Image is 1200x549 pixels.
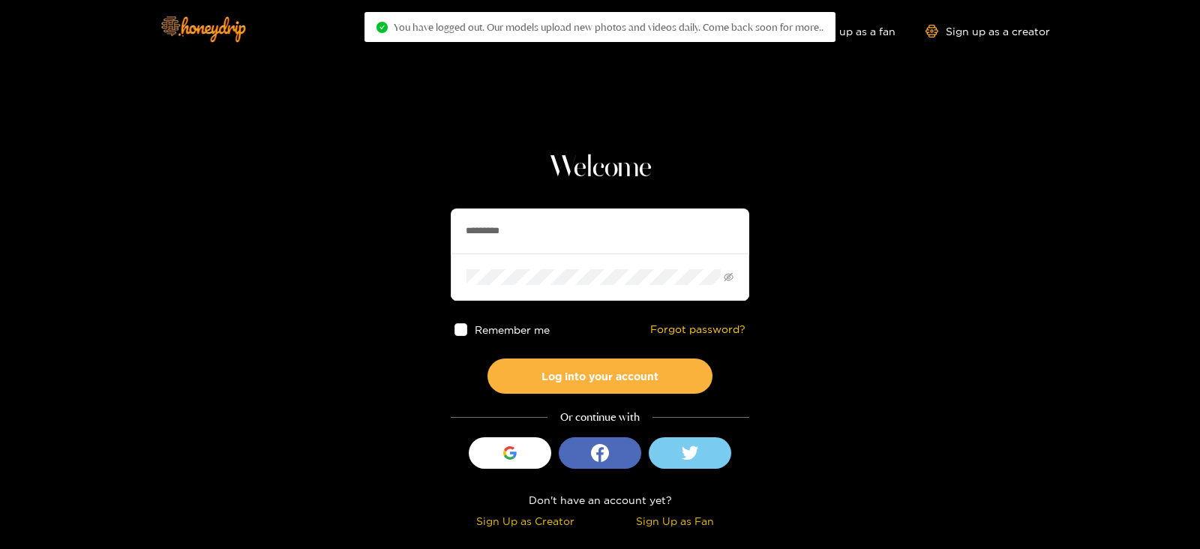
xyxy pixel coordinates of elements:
[451,491,749,508] div: Don't have an account yet?
[451,409,749,426] div: Or continue with
[394,21,823,33] span: You have logged out. Our models upload new photos and videos daily. Come back soon for more..
[487,358,712,394] button: Log into your account
[650,323,745,336] a: Forgot password?
[793,25,895,37] a: Sign up as a fan
[604,512,745,529] div: Sign Up as Fan
[454,512,596,529] div: Sign Up as Creator
[451,150,749,186] h1: Welcome
[925,25,1050,37] a: Sign up as a creator
[376,22,388,33] span: check-circle
[475,324,550,335] span: Remember me
[724,272,733,282] span: eye-invisible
